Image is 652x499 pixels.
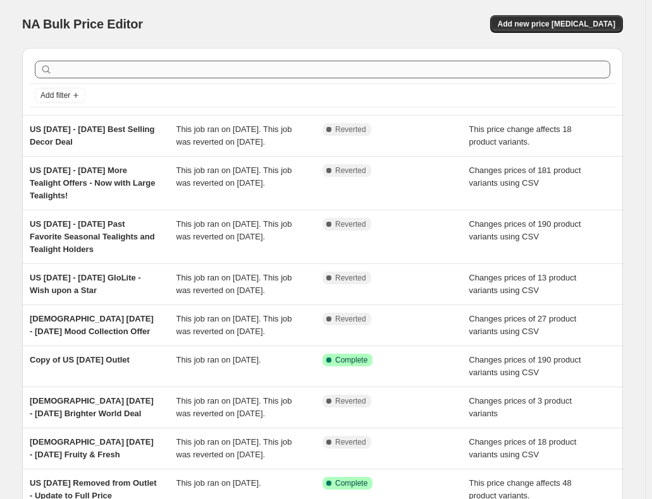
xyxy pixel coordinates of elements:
span: Changes prices of 27 product variants using CSV [469,314,577,336]
span: Reverted [335,165,366,176]
span: Copy of US [DATE] Outlet [30,355,130,364]
span: Reverted [335,219,366,229]
span: Changes prices of 190 product variants using CSV [469,355,581,377]
span: This job ran on [DATE]. [176,355,261,364]
span: US [DATE] - [DATE] GloLite - Wish upon a Star [30,273,141,295]
span: Changes prices of 13 product variants using CSV [469,273,577,295]
span: US [DATE] - [DATE] Best Selling Decor Deal [30,124,154,147]
span: This job ran on [DATE]. This job was reverted on [DATE]. [176,273,292,295]
span: This job ran on [DATE]. This job was reverted on [DATE]. [176,314,292,336]
span: Reverted [335,314,366,324]
span: Changes prices of 190 product variants using CSV [469,219,581,241]
button: Add new price [MEDICAL_DATA] [490,15,623,33]
span: Reverted [335,273,366,283]
span: This job ran on [DATE]. This job was reverted on [DATE]. [176,437,292,459]
span: Changes prices of 181 product variants using CSV [469,165,581,188]
span: This price change affects 18 product variants. [469,124,572,147]
span: US [DATE] - [DATE] Past Favorite Seasonal Tealights and Tealight Holders [30,219,155,254]
span: This job ran on [DATE]. This job was reverted on [DATE]. [176,219,292,241]
span: NA Bulk Price Editor [22,17,143,31]
span: Changes prices of 18 product variants using CSV [469,437,577,459]
span: [DEMOGRAPHIC_DATA] [DATE] - [DATE] Mood Collection Offer [30,314,154,336]
button: Add filter [35,88,85,103]
span: Reverted [335,124,366,135]
span: Add new price [MEDICAL_DATA] [498,19,615,29]
span: Complete [335,355,367,365]
span: Complete [335,478,367,488]
span: US [DATE] - [DATE] More Tealight Offers - Now with Large Tealights! [30,165,155,200]
span: [DEMOGRAPHIC_DATA] [DATE] - [DATE] Brighter World Deal [30,396,154,418]
span: [DEMOGRAPHIC_DATA] [DATE] - [DATE] Fruity & Fresh [30,437,154,459]
span: Reverted [335,437,366,447]
span: This job ran on [DATE]. [176,478,261,488]
span: This job ran on [DATE]. This job was reverted on [DATE]. [176,396,292,418]
span: This job ran on [DATE]. This job was reverted on [DATE]. [176,165,292,188]
span: This job ran on [DATE]. This job was reverted on [DATE]. [176,124,292,147]
span: Changes prices of 3 product variants [469,396,572,418]
span: Reverted [335,396,366,406]
span: Add filter [40,90,70,100]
